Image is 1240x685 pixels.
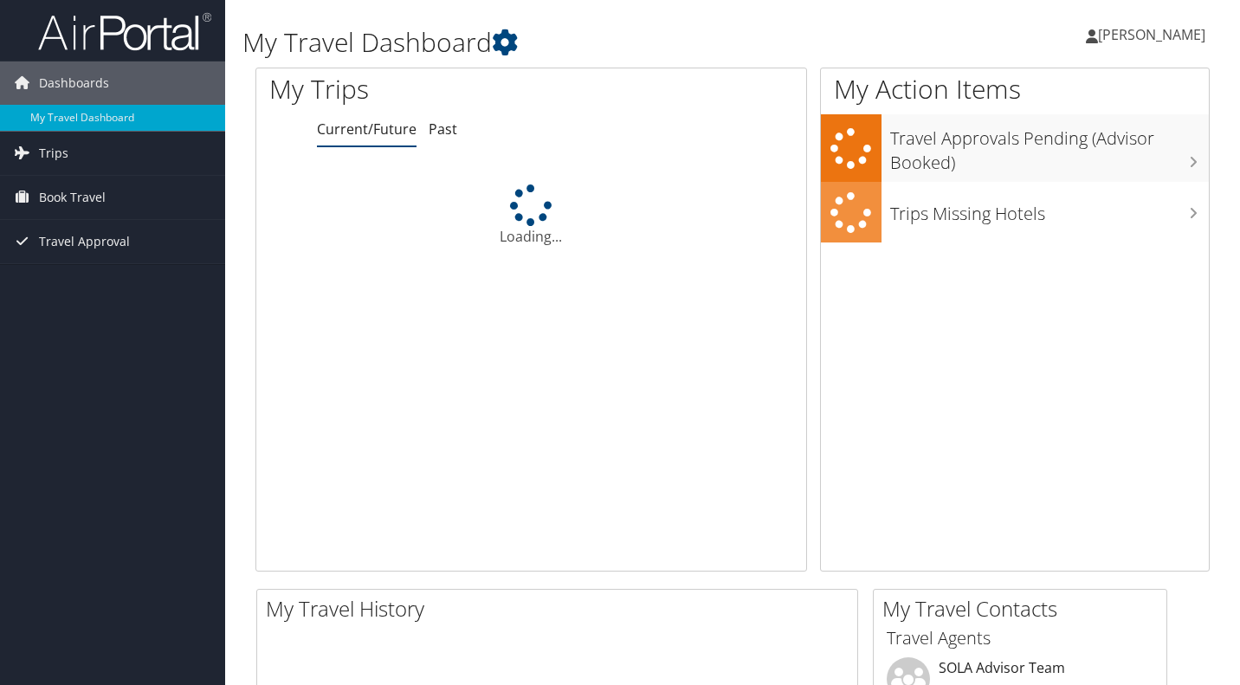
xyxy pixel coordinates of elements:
span: [PERSON_NAME] [1098,25,1205,44]
a: Trips Missing Hotels [821,182,1209,243]
h1: My Travel Dashboard [242,24,896,61]
h3: Travel Approvals Pending (Advisor Booked) [890,118,1209,175]
h2: My Travel History [266,594,857,624]
h2: My Travel Contacts [882,594,1166,624]
h3: Travel Agents [887,626,1153,650]
h3: Trips Missing Hotels [890,193,1209,226]
div: Loading... [256,184,806,247]
span: Trips [39,132,68,175]
span: Book Travel [39,176,106,219]
a: Current/Future [317,120,417,139]
a: Travel Approvals Pending (Advisor Booked) [821,114,1209,181]
a: Past [429,120,457,139]
span: Travel Approval [39,220,130,263]
span: Dashboards [39,61,109,105]
img: airportal-logo.png [38,11,211,52]
a: [PERSON_NAME] [1086,9,1223,61]
h1: My Trips [269,71,564,107]
h1: My Action Items [821,71,1209,107]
